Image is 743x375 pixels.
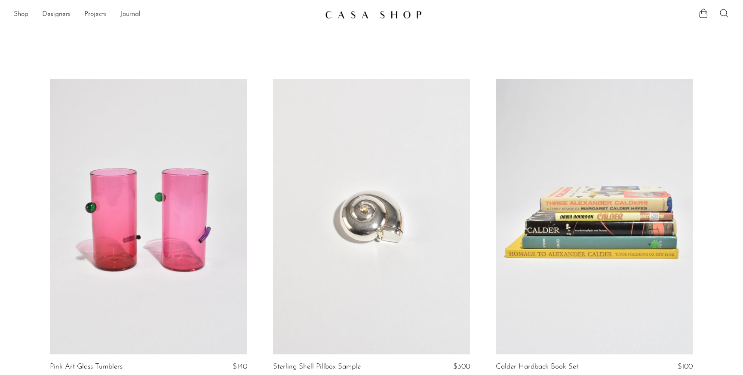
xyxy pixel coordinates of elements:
a: Journal [120,9,141,20]
a: Projects [84,9,107,20]
span: $100 [678,363,693,370]
nav: Desktop navigation [14,7,318,22]
span: $300 [453,363,470,370]
a: Sterling Shell Pillbox Sample [273,363,361,371]
span: $140 [233,363,247,370]
ul: NEW HEADER MENU [14,7,318,22]
a: Calder Hardback Book Set [496,363,578,371]
a: Designers [42,9,71,20]
a: Shop [14,9,28,20]
a: Pink Art Glass Tumblers [50,363,123,371]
